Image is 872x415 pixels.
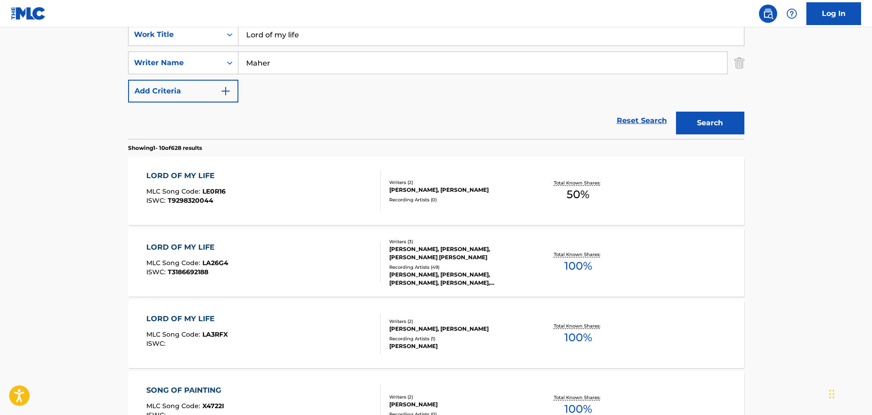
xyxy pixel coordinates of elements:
img: help [786,8,797,19]
span: LE0R16 [202,187,226,195]
button: Add Criteria [128,80,238,102]
a: Reset Search [612,111,671,131]
a: Log In [806,2,861,25]
span: 100 % [564,329,592,346]
span: 100 % [564,258,592,274]
span: T3186692188 [168,268,208,276]
div: Help [783,5,801,23]
span: ISWC : [146,196,168,205]
img: MLC Logo [11,7,46,20]
div: [PERSON_NAME] [389,342,527,350]
div: Recording Artists ( 0 ) [389,196,527,203]
div: Drag [829,380,835,408]
p: Total Known Shares: [554,251,603,258]
span: ISWC : [146,339,168,348]
img: Delete Criterion [734,51,744,74]
span: T9298320044 [168,196,213,205]
button: Search [676,112,744,134]
a: LORD OF MY LIFEMLC Song Code:LA26G4ISWC:T3186692188Writers (3)[PERSON_NAME], [PERSON_NAME], [PERS... [128,228,744,297]
div: [PERSON_NAME], [PERSON_NAME] [389,186,527,194]
p: Total Known Shares: [554,394,603,401]
div: Work Title [134,29,216,40]
p: Showing 1 - 10 of 628 results [128,144,202,152]
span: MLC Song Code : [146,187,202,195]
span: MLC Song Code : [146,330,202,338]
a: Public Search [759,5,777,23]
span: LA26G4 [202,259,228,267]
img: search [763,8,774,19]
form: Search Form [128,23,744,139]
a: LORD OF MY LIFEMLC Song Code:LA3RFXISWC:Writers (2)[PERSON_NAME], [PERSON_NAME]Recording Artists ... [128,300,744,368]
div: [PERSON_NAME], [PERSON_NAME], [PERSON_NAME] [PERSON_NAME] [389,245,527,261]
img: 9d2ae6d4665cec9f34b9.svg [220,86,231,97]
div: Writers ( 2 ) [389,394,527,400]
div: [PERSON_NAME], [PERSON_NAME] [389,325,527,333]
div: [PERSON_NAME] [389,400,527,409]
span: MLC Song Code : [146,259,202,267]
div: LORD OF MY LIFE [146,242,228,253]
div: Writer Name [134,57,216,68]
p: Total Known Shares: [554,179,603,186]
span: MLC Song Code : [146,402,202,410]
div: Writers ( 2 ) [389,179,527,186]
div: Recording Artists ( 1 ) [389,335,527,342]
span: LA3RFX [202,330,228,338]
iframe: Chat Widget [826,371,872,415]
div: LORD OF MY LIFE [146,170,226,181]
p: Total Known Shares: [554,323,603,329]
div: Writers ( 2 ) [389,318,527,325]
div: SONG OF PAINTING [146,385,226,396]
div: LORD OF MY LIFE [146,313,228,324]
span: X4722I [202,402,224,410]
div: Recording Artists ( 49 ) [389,264,527,271]
span: 50 % [567,186,589,203]
span: ISWC : [146,268,168,276]
a: LORD OF MY LIFEMLC Song Code:LE0R16ISWC:T9298320044Writers (2)[PERSON_NAME], [PERSON_NAME]Recordi... [128,157,744,225]
div: Writers ( 3 ) [389,238,527,245]
div: [PERSON_NAME], [PERSON_NAME], [PERSON_NAME], [PERSON_NAME], [PERSON_NAME] [389,271,527,287]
